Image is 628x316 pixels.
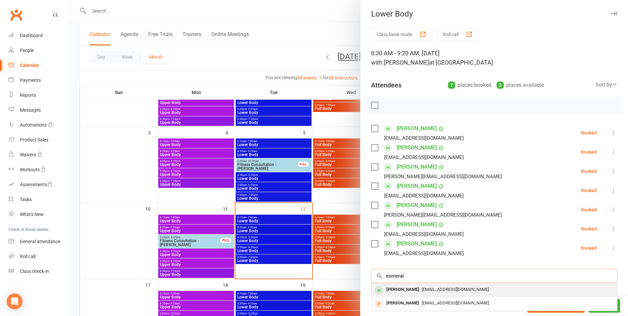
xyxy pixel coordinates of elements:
[20,212,44,217] div: What's New
[581,227,597,231] div: Booked
[9,207,70,222] a: What's New
[375,286,383,294] div: member
[397,219,437,230] a: [PERSON_NAME]
[9,88,70,103] a: Reports
[397,142,437,153] a: [PERSON_NAME]
[9,264,70,279] a: Class kiosk mode
[384,191,464,200] div: [EMAIL_ADDRESS][DOMAIN_NAME]
[581,207,597,212] div: Booked
[20,48,34,53] div: People
[20,167,40,172] div: Workouts
[20,254,35,259] div: Roll call
[20,92,36,98] div: Reports
[20,63,39,68] div: Calendar
[384,153,464,162] div: [EMAIL_ADDRESS][DOMAIN_NAME]
[581,131,597,135] div: Booked
[596,80,617,89] div: Sort by
[375,300,383,308] div: prospect
[384,134,464,142] div: [EMAIL_ADDRESS][DOMAIN_NAME]
[371,80,402,90] div: Attendees
[371,269,617,283] input: Search to add attendees
[20,107,41,113] div: Messages
[9,192,70,207] a: Tasks
[397,238,437,249] a: [PERSON_NAME]
[384,211,502,219] div: [PERSON_NAME][EMAIL_ADDRESS][DOMAIN_NAME]
[9,132,70,147] a: Product Sales
[9,58,70,73] a: Calendar
[448,80,491,90] div: places booked
[9,28,70,43] a: Dashboard
[361,9,628,19] div: Lower Body
[20,33,43,38] div: Dashboard
[397,162,437,172] a: [PERSON_NAME]
[9,177,70,192] a: Assessments
[384,230,464,238] div: [EMAIL_ADDRESS][DOMAIN_NAME]
[437,28,478,40] button: Roll call
[397,181,437,191] a: [PERSON_NAME]
[9,249,70,264] a: Roll call
[384,285,422,294] div: [PERSON_NAME]
[9,43,70,58] a: People
[397,123,437,134] a: [PERSON_NAME]
[9,234,70,249] a: General attendance kiosk mode
[497,80,544,90] div: places available
[581,246,597,250] div: Booked
[384,172,502,181] div: [PERSON_NAME][EMAIL_ADDRESS][DOMAIN_NAME]
[7,293,23,309] div: Open Intercom Messenger
[422,287,489,292] span: [EMAIL_ADDRESS][DOMAIN_NAME]
[581,150,597,154] div: Booked
[9,162,70,177] a: Workouts
[429,59,493,66] span: at [GEOGRAPHIC_DATA]
[20,78,41,83] div: Payments
[397,200,437,211] a: [PERSON_NAME]
[371,59,429,66] span: with [PERSON_NAME]
[9,147,70,162] a: Waivers
[20,152,36,157] div: Waivers
[384,298,422,308] div: [PERSON_NAME]
[581,169,597,174] div: Booked
[422,300,489,305] span: [EMAIL_ADDRESS][DOMAIN_NAME]
[20,122,47,128] div: Automations
[9,103,70,118] a: Messages
[20,182,53,187] div: Assessments
[20,197,32,202] div: Tasks
[20,269,49,274] div: Class check-in
[448,81,455,89] div: 7
[581,188,597,193] div: Booked
[9,118,70,132] a: Automations
[371,28,432,40] button: Class kiosk mode
[497,81,504,89] div: 3
[371,49,617,67] div: 8:30 AM - 9:20 AM, [DATE]
[9,73,70,88] a: Payments
[20,137,48,142] div: Product Sales
[8,7,24,23] a: Clubworx
[384,249,464,258] div: [EMAIL_ADDRESS][DOMAIN_NAME]
[20,239,60,244] div: General attendance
